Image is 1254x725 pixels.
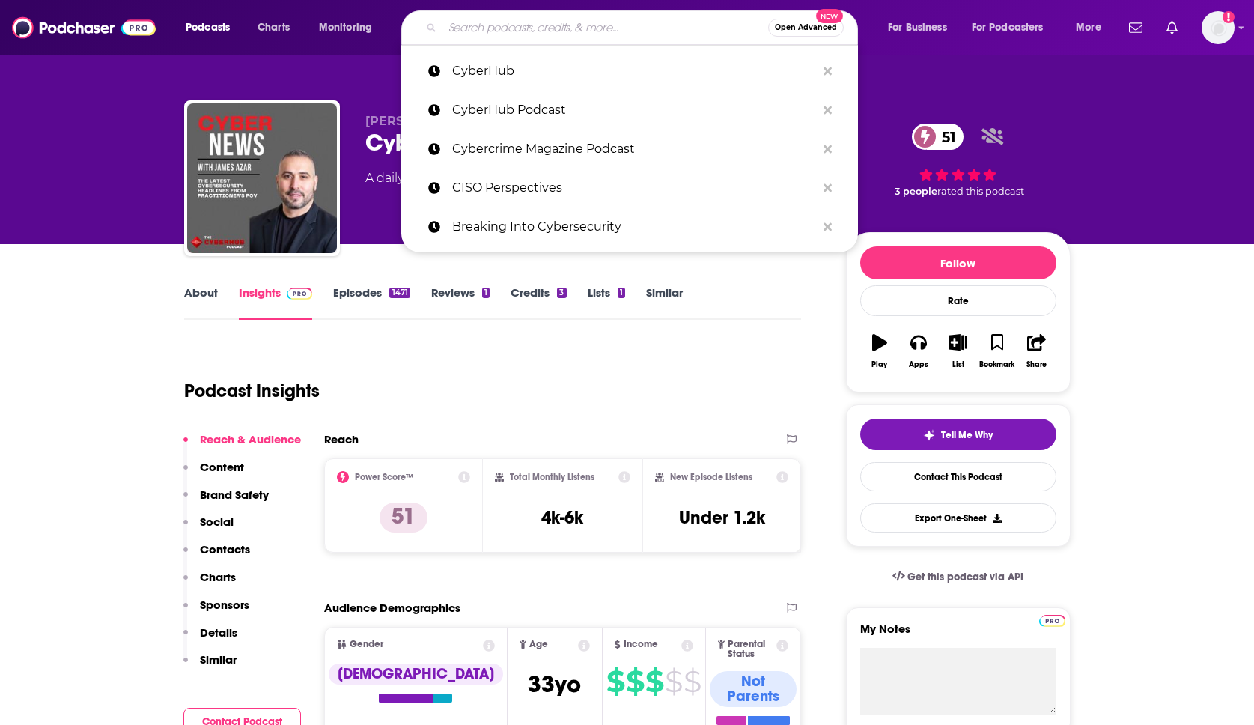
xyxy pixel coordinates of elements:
[401,169,858,207] a: CISO Perspectives
[183,542,250,570] button: Contacts
[684,670,701,694] span: $
[184,380,320,402] h1: Podcast Insights
[401,130,858,169] a: Cybercrime Magazine Podcast
[880,559,1036,595] a: Get this podcast via API
[452,130,816,169] p: Cybercrime Magazine Podcast
[319,17,372,38] span: Monitoring
[416,10,872,45] div: Search podcasts, credits, & more...
[200,515,234,529] p: Social
[200,598,249,612] p: Sponsors
[452,169,816,207] p: CISO Perspectives
[380,503,427,533] p: 51
[909,360,928,369] div: Apps
[365,114,472,128] span: [PERSON_NAME]
[846,114,1071,207] div: 51 3 peoplerated this podcast
[355,472,413,482] h2: Power Score™
[184,285,218,320] a: About
[860,285,1056,316] div: Rate
[860,503,1056,533] button: Export One-Sheet
[258,17,290,38] span: Charts
[972,17,1044,38] span: For Podcasters
[1223,11,1235,23] svg: Add a profile image
[665,670,682,694] span: $
[389,288,410,298] div: 1471
[888,17,947,38] span: For Business
[287,288,313,300] img: Podchaser Pro
[452,52,816,91] p: CyberHub
[952,360,964,369] div: List
[645,670,663,694] span: $
[860,246,1056,279] button: Follow
[333,285,410,320] a: Episodes1471
[1202,11,1235,44] span: Logged in as Marketing09
[183,432,301,460] button: Reach & Audience
[860,324,899,378] button: Play
[324,601,460,615] h2: Audience Demographics
[606,670,624,694] span: $
[1076,17,1101,38] span: More
[860,462,1056,491] a: Contact This Podcast
[183,625,237,653] button: Details
[200,570,236,584] p: Charts
[329,664,503,685] div: [DEMOGRAPHIC_DATA]
[187,103,337,253] img: CyberHub Podcast
[1065,16,1120,40] button: open menu
[308,16,392,40] button: open menu
[529,640,548,649] span: Age
[175,16,249,40] button: open menu
[877,16,966,40] button: open menu
[624,640,658,649] span: Income
[937,186,1024,197] span: rated this podcast
[588,285,625,320] a: Lists1
[670,472,752,482] h2: New Episode Listens
[401,52,858,91] a: CyberHub
[183,488,269,515] button: Brand Safety
[871,360,887,369] div: Play
[452,91,816,130] p: CyberHub Podcast
[816,9,843,23] span: New
[200,488,269,502] p: Brand Safety
[200,652,237,667] p: Similar
[618,288,625,298] div: 1
[442,16,768,40] input: Search podcasts, credits, & more...
[350,640,383,649] span: Gender
[1202,11,1235,44] img: User Profile
[962,16,1065,40] button: open menu
[431,285,490,320] a: Reviews1
[927,124,964,150] span: 51
[510,472,594,482] h2: Total Monthly Listens
[452,207,816,246] p: Breaking Into Cybersecurity
[200,625,237,640] p: Details
[941,429,993,441] span: Tell Me Why
[12,13,156,42] img: Podchaser - Follow, Share and Rate Podcasts
[200,460,244,474] p: Content
[626,670,644,694] span: $
[768,19,844,37] button: Open AdvancedNew
[183,598,249,625] button: Sponsors
[1202,11,1235,44] button: Show profile menu
[899,324,938,378] button: Apps
[183,515,234,542] button: Social
[557,288,566,298] div: 3
[895,186,937,197] span: 3 people
[482,288,490,298] div: 1
[1123,15,1148,40] a: Show notifications dropdown
[1026,360,1047,369] div: Share
[186,17,230,38] span: Podcasts
[401,91,858,130] a: CyberHub Podcast
[239,285,313,320] a: InsightsPodchaser Pro
[183,460,244,488] button: Content
[401,207,858,246] a: Breaking Into Cybersecurity
[979,360,1014,369] div: Bookmark
[200,542,250,556] p: Contacts
[1039,613,1065,627] a: Pro website
[923,429,935,441] img: tell me why sparkle
[200,432,301,446] p: Reach & Audience
[324,432,359,446] h2: Reach
[1039,615,1065,627] img: Podchaser Pro
[511,285,566,320] a: Credits3
[775,24,837,31] span: Open Advanced
[907,571,1023,583] span: Get this podcast via API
